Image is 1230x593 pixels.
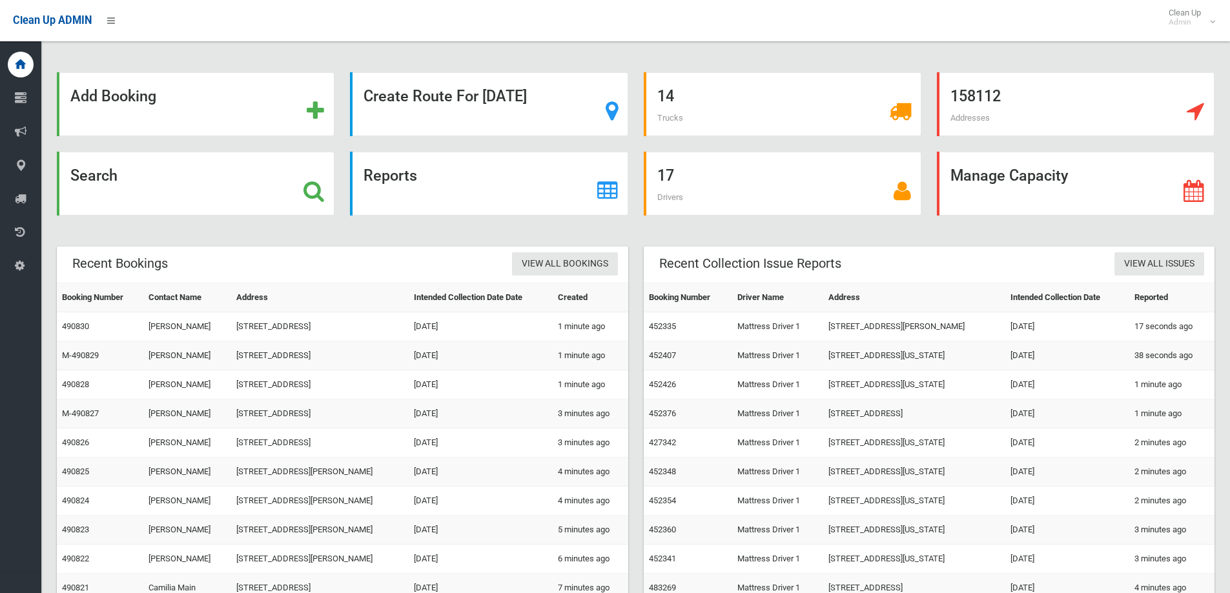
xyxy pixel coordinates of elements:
[823,312,1005,341] td: [STREET_ADDRESS][PERSON_NAME]
[937,152,1215,216] a: Manage Capacity
[364,166,417,185] strong: Reports
[553,516,628,545] td: 5 minutes ago
[57,283,143,312] th: Booking Number
[657,166,674,185] strong: 17
[732,312,823,341] td: Mattress Driver 1
[553,428,628,457] td: 3 minutes ago
[231,428,409,457] td: [STREET_ADDRESS]
[231,487,409,516] td: [STREET_ADDRESS][PERSON_NAME]
[409,370,553,399] td: [DATE]
[364,87,527,105] strong: Create Route For [DATE]
[823,487,1005,516] td: [STREET_ADDRESS][US_STATE]
[231,457,409,487] td: [STREET_ADDRESS][PERSON_NAME]
[13,14,92,26] span: Clean Up ADMIN
[1129,516,1215,545] td: 3 minutes ago
[70,87,156,105] strong: Add Booking
[553,283,628,312] th: Created
[1129,545,1215,574] td: 3 minutes ago
[62,554,89,563] a: 490822
[732,516,823,545] td: Mattress Driver 1
[1129,370,1215,399] td: 1 minute ago
[732,545,823,574] td: Mattress Driver 1
[823,457,1005,487] td: [STREET_ADDRESS][US_STATE]
[1169,17,1201,27] small: Admin
[62,321,89,331] a: 490830
[1005,312,1130,341] td: [DATE]
[1129,312,1215,341] td: 17 seconds ago
[62,408,99,418] a: M-490827
[512,252,618,276] a: View All Bookings
[553,545,628,574] td: 6 minutes ago
[649,525,676,534] a: 452360
[1005,341,1130,370] td: [DATE]
[62,437,89,447] a: 490826
[231,545,409,574] td: [STREET_ADDRESS][PERSON_NAME]
[732,399,823,428] td: Mattress Driver 1
[409,516,553,545] td: [DATE]
[1129,283,1215,312] th: Reported
[553,487,628,516] td: 4 minutes ago
[143,457,231,487] td: [PERSON_NAME]
[553,312,628,341] td: 1 minute ago
[62,583,89,592] a: 490821
[644,152,921,216] a: 17 Drivers
[823,370,1005,399] td: [STREET_ADDRESS][US_STATE]
[1129,399,1215,428] td: 1 minute ago
[1005,370,1130,399] td: [DATE]
[823,428,1005,457] td: [STREET_ADDRESS][US_STATE]
[644,251,857,276] header: Recent Collection Issue Reports
[553,457,628,487] td: 4 minutes ago
[62,525,89,534] a: 490823
[143,341,231,370] td: [PERSON_NAME]
[823,545,1005,574] td: [STREET_ADDRESS][US_STATE]
[732,457,823,487] td: Mattress Driver 1
[409,428,553,457] td: [DATE]
[649,583,676,592] a: 483269
[143,370,231,399] td: [PERSON_NAME]
[57,251,183,276] header: Recent Bookings
[143,399,231,428] td: [PERSON_NAME]
[823,516,1005,545] td: [STREET_ADDRESS][US_STATE]
[553,341,628,370] td: 1 minute ago
[732,428,823,457] td: Mattress Driver 1
[644,72,921,136] a: 14 Trucks
[409,457,553,487] td: [DATE]
[62,379,89,389] a: 490828
[350,152,628,216] a: Reports
[1129,457,1215,487] td: 2 minutes ago
[231,283,409,312] th: Address
[231,516,409,545] td: [STREET_ADDRESS][PERSON_NAME]
[57,72,334,136] a: Add Booking
[649,467,676,476] a: 452348
[732,487,823,516] td: Mattress Driver 1
[1005,457,1130,487] td: [DATE]
[1129,487,1215,516] td: 2 minutes ago
[62,496,89,505] a: 490824
[1129,428,1215,457] td: 2 minutes ago
[1005,283,1130,312] th: Intended Collection Date
[553,370,628,399] td: 1 minute ago
[409,312,553,341] td: [DATE]
[649,350,676,360] a: 452407
[553,399,628,428] td: 3 minutes ago
[937,72,1215,136] a: 158112 Addresses
[823,283,1005,312] th: Address
[409,399,553,428] td: [DATE]
[657,87,674,105] strong: 14
[823,341,1005,370] td: [STREET_ADDRESS][US_STATE]
[732,283,823,312] th: Driver Name
[649,437,676,447] a: 427342
[950,166,1068,185] strong: Manage Capacity
[1162,8,1214,27] span: Clean Up
[409,283,553,312] th: Intended Collection Date Date
[409,341,553,370] td: [DATE]
[649,321,676,331] a: 452335
[62,350,99,360] a: M-490829
[1129,341,1215,370] td: 38 seconds ago
[649,379,676,389] a: 452426
[657,113,683,123] span: Trucks
[231,341,409,370] td: [STREET_ADDRESS]
[732,341,823,370] td: Mattress Driver 1
[1005,428,1130,457] td: [DATE]
[143,428,231,457] td: [PERSON_NAME]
